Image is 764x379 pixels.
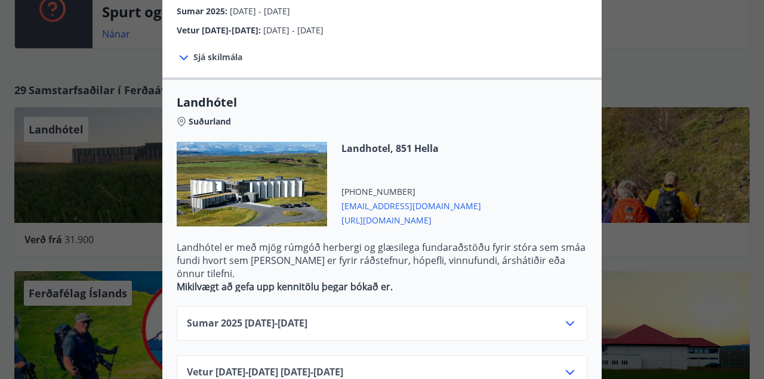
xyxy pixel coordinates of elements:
span: Vetur [DATE]-[DATE] : [177,24,263,36]
span: Suðurland [189,116,231,128]
span: [DATE] - [DATE] [263,24,324,36]
span: Sumar 2025 : [177,5,230,17]
span: Landhótel [177,94,587,111]
span: [DATE] - [DATE] [230,5,290,17]
span: Sjá skilmála [193,51,242,63]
